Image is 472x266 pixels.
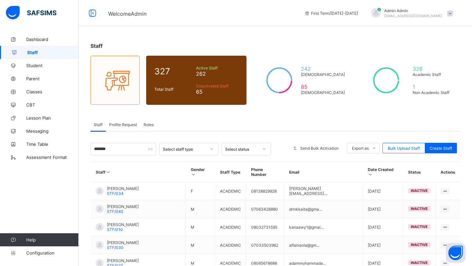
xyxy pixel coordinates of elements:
span: [PERSON_NAME] [107,186,139,191]
span: Bulk Upload Staff [388,146,420,151]
td: drmkkaita@gma... [284,200,363,218]
span: [PERSON_NAME] [107,240,139,245]
span: [PERSON_NAME] [107,258,139,263]
span: Dashboard [26,37,79,42]
th: Date Created [363,162,403,182]
span: STF/030 [107,245,124,250]
span: Messaging [26,128,79,134]
span: [EMAIL_ADDRESS][DOMAIN_NAME] [384,14,442,18]
td: [DATE] [363,182,403,200]
span: inactive [411,224,428,229]
td: 07033503962 [246,236,284,254]
td: [DATE] [363,200,403,218]
td: ACADEMIC [215,182,246,200]
div: Total Staff [153,85,194,93]
span: Staff [27,50,79,55]
td: 08032731595 [246,218,284,236]
span: Configuration [26,250,78,256]
td: [DATE] [363,236,403,254]
th: Email [284,162,363,182]
span: Staff [90,43,103,49]
span: Help [26,237,78,242]
span: Create Staff [430,146,452,151]
span: 65 [196,88,238,95]
td: M [186,236,215,254]
span: 1 [413,84,452,90]
span: 326 [413,66,452,72]
span: Lesson Plan [26,115,79,121]
span: [DEMOGRAPHIC_DATA] [301,90,345,95]
td: 07063426880 [246,200,284,218]
span: inactive [411,260,428,265]
span: 85 [301,84,345,90]
span: Non Academic Staff [413,90,452,95]
span: inactive [411,188,428,193]
i: Sort in Ascending Order [368,172,373,177]
span: Welcome Admin [108,10,147,17]
span: Deactivated Staff [196,84,238,88]
span: Academic Staff [413,72,452,77]
span: Classes [26,89,79,94]
span: Export as [352,146,369,151]
span: STF/034 [107,191,124,196]
span: STF/010 [107,227,123,232]
span: 262 [196,70,238,77]
th: Actions [436,162,460,182]
span: Admin Admin [384,8,442,13]
td: ACADEMIC [215,200,246,218]
span: Profile Request [109,122,137,127]
span: session/term information [305,11,358,16]
button: Open asap [446,243,465,263]
span: Assessment Format [26,155,79,160]
span: 242 [301,66,345,72]
td: M [186,200,215,218]
span: inactive [411,242,428,247]
td: ACADEMIC [215,236,246,254]
div: Select status [225,147,259,152]
td: [DATE] [363,218,403,236]
td: ACADEMIC [215,218,246,236]
span: inactive [411,206,428,211]
span: [DEMOGRAPHIC_DATA] [301,72,345,77]
div: AdminAdmin [364,8,456,19]
img: safsims [6,6,56,20]
span: STF/045 [107,209,123,214]
span: Time Table [26,142,79,147]
div: Select staff type [163,147,206,152]
span: Parent [26,76,79,81]
span: [PERSON_NAME] [107,204,139,209]
i: Sort in Ascending Order [191,172,196,177]
span: Send Bulk Activation [300,146,339,151]
td: F [186,182,215,200]
th: Staff [91,162,186,182]
span: [PERSON_NAME] [107,222,139,227]
span: Staff [94,122,103,127]
th: Staff Type [215,162,246,182]
i: Sort in Ascending Order [106,170,111,175]
span: 327 [154,66,193,76]
th: Gender [186,162,215,182]
th: Phone Number [246,162,284,182]
td: kanaawy1@gmai... [284,218,363,236]
td: M [186,218,215,236]
td: [PERSON_NAME][EMAIL_ADDRESS].... [284,182,363,200]
span: CBT [26,102,79,107]
span: Student [26,63,79,68]
td: 08138829928 [246,182,284,200]
span: Active Staff [196,66,238,70]
span: Roles [144,122,154,127]
td: alfainaola@gm... [284,236,363,254]
th: Status [403,162,436,182]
